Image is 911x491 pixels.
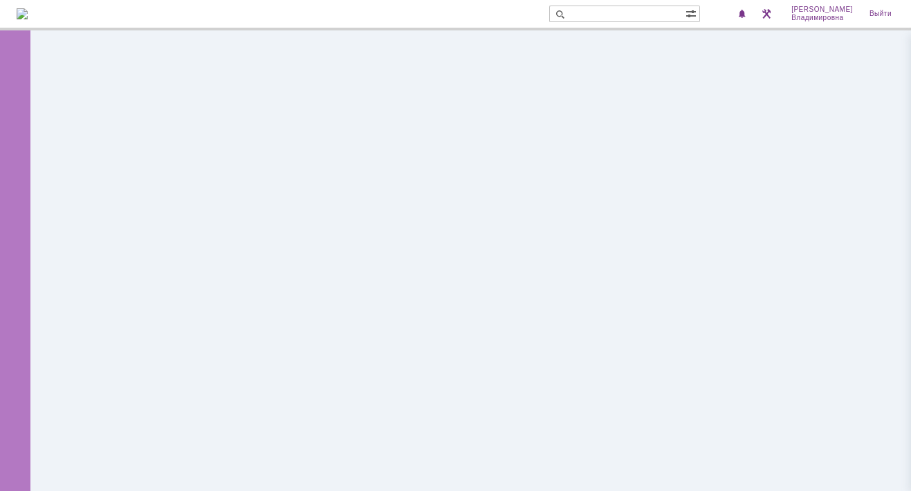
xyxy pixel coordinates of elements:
span: [PERSON_NAME] [791,6,853,14]
a: Перейти в интерфейс администратора [758,6,775,22]
img: logo [17,8,28,19]
span: Владимировна [791,14,853,22]
span: Расширенный поиск [685,6,699,19]
a: Перейти на домашнюю страницу [17,8,28,19]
